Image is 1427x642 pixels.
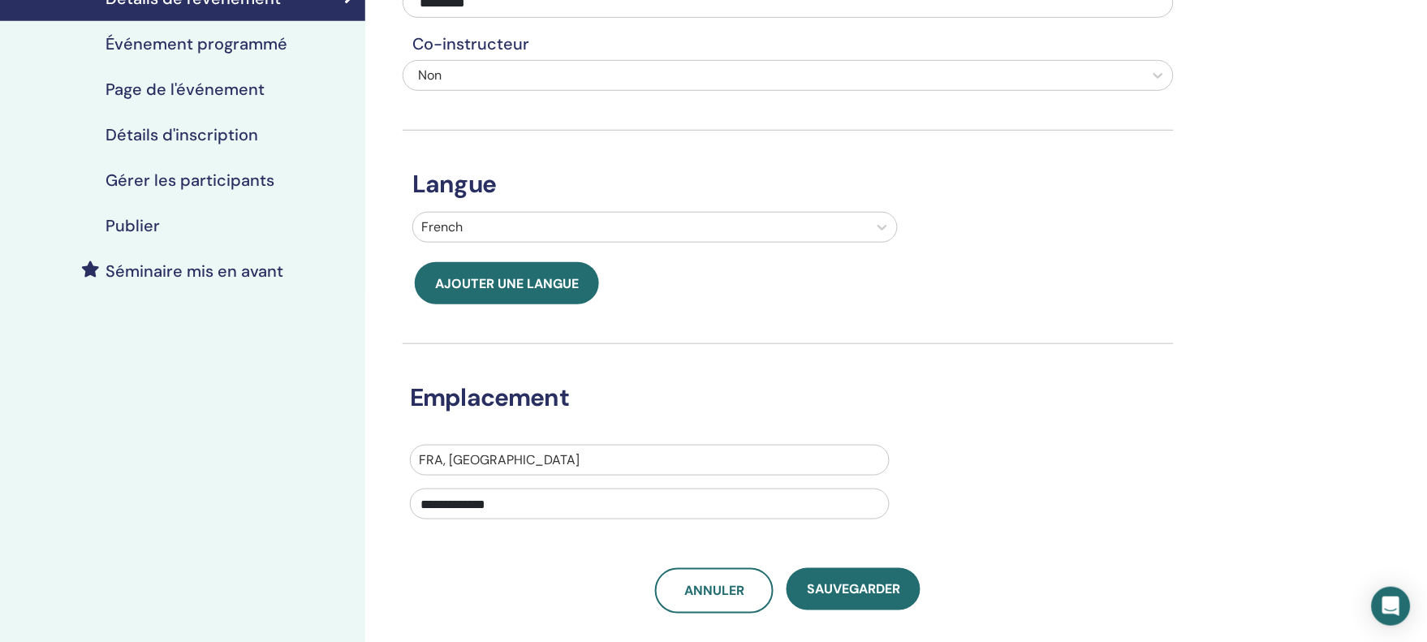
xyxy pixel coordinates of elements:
[106,261,283,281] h4: Séminaire mis en avant
[655,568,774,614] a: Annuler
[106,170,274,190] h4: Gérer les participants
[106,216,160,235] h4: Publier
[807,581,900,598] span: sauvegarder
[418,67,442,84] span: Non
[400,383,1152,412] h3: Emplacement
[1372,587,1411,626] div: Open Intercom Messenger
[106,80,265,99] h4: Page de l'événement
[684,583,744,600] span: Annuler
[403,34,1174,54] h4: Co-instructeur
[435,275,579,292] span: Ajouter une langue
[106,34,287,54] h4: Événement programmé
[106,125,258,144] h4: Détails d'inscription
[403,170,1174,199] h3: Langue
[787,568,920,610] button: sauvegarder
[415,262,599,304] button: Ajouter une langue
